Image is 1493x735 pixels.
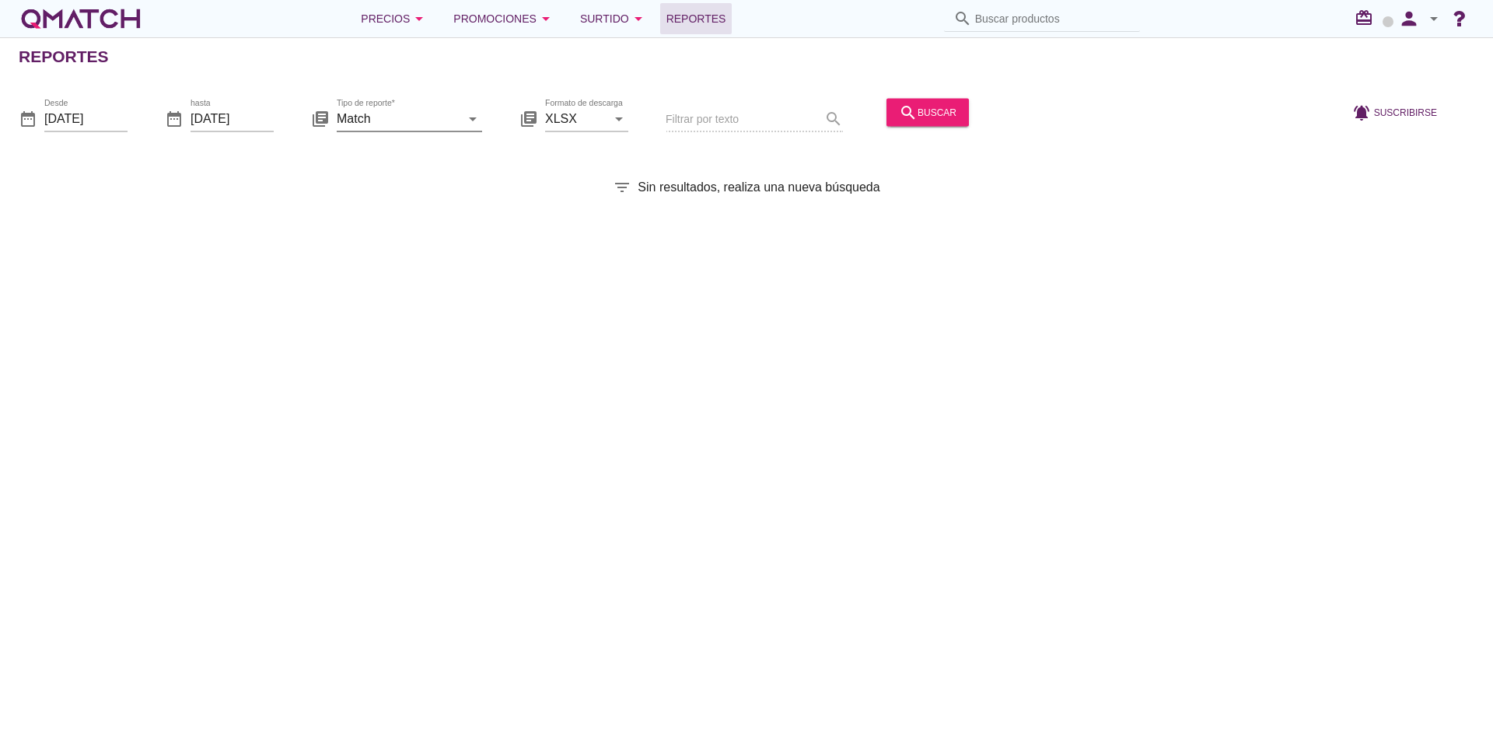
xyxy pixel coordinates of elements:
[337,106,460,131] input: Tipo de reporte*
[537,9,555,28] i: arrow_drop_down
[191,106,274,131] input: hasta
[899,103,956,121] div: buscar
[886,98,969,126] button: buscar
[545,106,607,131] input: Formato de descarga
[629,9,648,28] i: arrow_drop_down
[311,109,330,128] i: library_books
[1355,9,1379,27] i: redeem
[660,3,733,34] a: Reportes
[441,3,568,34] button: Promociones
[953,9,972,28] i: search
[165,109,184,128] i: date_range
[1374,105,1437,119] span: Suscribirse
[638,178,879,197] span: Sin resultados, realiza una nueva búsqueda
[580,9,648,28] div: Surtido
[899,103,918,121] i: search
[1352,103,1374,121] i: notifications_active
[463,109,482,128] i: arrow_drop_down
[975,6,1131,31] input: Buscar productos
[361,9,428,28] div: Precios
[348,3,441,34] button: Precios
[610,109,628,128] i: arrow_drop_down
[410,9,428,28] i: arrow_drop_down
[1425,9,1443,28] i: arrow_drop_down
[44,106,128,131] input: Desde
[19,3,143,34] a: white-qmatch-logo
[613,178,631,197] i: filter_list
[1393,8,1425,30] i: person
[666,9,726,28] span: Reportes
[453,9,555,28] div: Promociones
[19,44,109,69] h2: Reportes
[19,109,37,128] i: date_range
[1340,98,1449,126] button: Suscribirse
[519,109,538,128] i: library_books
[568,3,660,34] button: Surtido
